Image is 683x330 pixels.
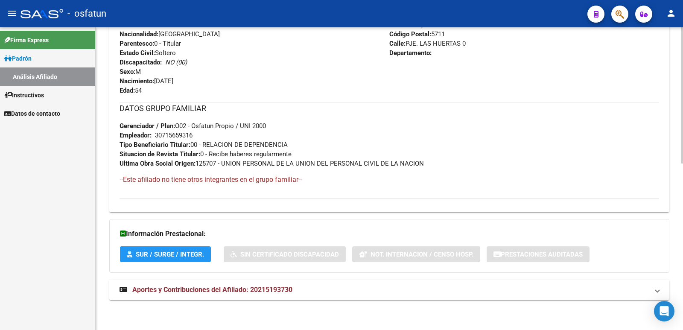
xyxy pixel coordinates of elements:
span: Soltero [120,49,176,57]
div: 30715659316 [155,131,193,140]
span: M [120,68,141,76]
strong: Sexo: [120,68,135,76]
span: DU - DOCUMENTO UNICO 21519373 [120,21,257,29]
span: O02 - Osfatun Propio / UNI 2000 [120,122,266,130]
span: SUR / SURGE / INTEGR. [136,251,204,258]
strong: Tipo Beneficiario Titular: [120,141,190,149]
strong: Calle: [389,40,406,47]
strong: Nacimiento: [120,77,154,85]
span: 54 [120,87,142,94]
h4: --Este afiliado no tiene otros integrantes en el grupo familiar-- [120,175,659,184]
strong: Empleador: [120,131,152,139]
strong: Ultima Obra Social Origen: [120,160,196,167]
strong: Gerenciador / Plan: [120,122,175,130]
i: NO (00) [165,58,187,66]
span: PJE. LAS HUERTAS 0 [389,40,466,47]
span: 00 - RELACION DE DEPENDENCIA [120,141,288,149]
span: [DATE] [120,77,173,85]
strong: Situacion de Revista Titular: [120,150,200,158]
span: 0 - Titular [120,40,181,47]
span: Instructivos [4,91,44,100]
button: Not. Internacion / Censo Hosp. [352,246,480,262]
span: 125707 - UNION PERSONAL DE LA UNION DEL PERSONAL CIVIL DE LA NACION [120,160,424,167]
span: Padrón [4,54,32,63]
strong: Parentesco: [120,40,154,47]
span: QUINES [389,21,441,29]
button: Sin Certificado Discapacidad [224,246,346,262]
strong: Documento: [120,21,154,29]
span: Prestaciones Auditadas [501,251,583,258]
strong: Discapacitado: [120,58,162,66]
mat-icon: menu [7,8,17,18]
span: Firma Express [4,35,49,45]
mat-icon: person [666,8,676,18]
strong: Departamento: [389,49,432,57]
span: Datos de contacto [4,109,60,118]
span: - osfatun [67,4,106,23]
span: 0 - Recibe haberes regularmente [120,150,292,158]
strong: Edad: [120,87,135,94]
button: Prestaciones Auditadas [487,246,590,262]
strong: Localidad: [389,21,418,29]
div: Open Intercom Messenger [654,301,674,321]
button: SUR / SURGE / INTEGR. [120,246,211,262]
span: Aportes y Contribuciones del Afiliado: 20215193730 [132,286,292,294]
mat-expansion-panel-header: Aportes y Contribuciones del Afiliado: 20215193730 [109,280,669,300]
strong: Código Postal: [389,30,431,38]
span: [GEOGRAPHIC_DATA] [120,30,220,38]
strong: Estado Civil: [120,49,155,57]
strong: Nacionalidad: [120,30,158,38]
span: Sin Certificado Discapacidad [240,251,339,258]
h3: Información Prestacional: [120,228,659,240]
h3: DATOS GRUPO FAMILIAR [120,102,659,114]
span: Not. Internacion / Censo Hosp. [371,251,473,258]
span: 5711 [389,30,445,38]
